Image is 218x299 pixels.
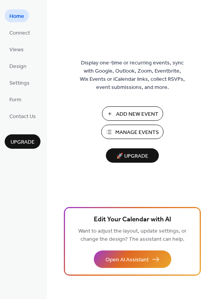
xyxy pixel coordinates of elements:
[9,63,26,71] span: Design
[94,250,171,268] button: Open AI Assistant
[78,226,186,245] span: Want to adjust the layout, update settings, or change the design? The assistant can help.
[5,26,35,39] a: Connect
[105,256,149,264] span: Open AI Assistant
[106,148,159,163] button: 🚀 Upgrade
[9,113,36,121] span: Contact Us
[111,151,154,162] span: 🚀 Upgrade
[5,59,31,72] a: Design
[5,110,40,122] a: Contact Us
[5,134,40,149] button: Upgrade
[5,9,29,22] a: Home
[116,110,158,118] span: Add New Event
[9,29,30,37] span: Connect
[9,96,21,104] span: Form
[5,43,28,56] a: Views
[94,214,171,225] span: Edit Your Calendar with AI
[80,59,185,92] span: Display one-time or recurring events, sync with Google, Outlook, Zoom, Eventbrite, Wix Events or ...
[9,46,24,54] span: Views
[102,106,163,121] button: Add New Event
[101,125,163,139] button: Manage Events
[9,12,24,21] span: Home
[9,79,30,87] span: Settings
[5,76,34,89] a: Settings
[5,93,26,106] a: Form
[115,129,159,137] span: Manage Events
[11,138,35,146] span: Upgrade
